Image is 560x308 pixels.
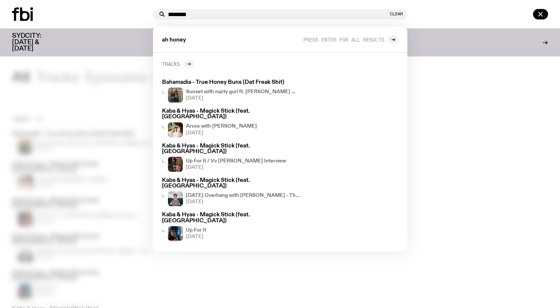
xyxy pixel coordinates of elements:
[303,36,398,43] a: Press enter for all results
[186,193,300,198] h4: [DATE] Overhang with [PERSON_NAME] - The Day of Human Observation ([DATE]!)
[162,80,300,85] h3: Bahamadia - True Honey Buns (Dat Freak Shit)
[186,234,206,239] span: [DATE]
[162,178,300,189] h3: Kaba & Hyas - Magick Stick (feat. [GEOGRAPHIC_DATA])
[162,212,300,223] h3: Kaba & Hyas - Magick Stick (feat. [GEOGRAPHIC_DATA])
[159,106,303,140] a: Kaba & Hyas - Magick Stick (feat. [GEOGRAPHIC_DATA])Maleeka stands outside on a balcony. She is l...
[168,191,183,206] img: Harrie Hastings stands in front of cloud-covered sky and rolling hills. He's wearing sunglasses a...
[159,140,303,175] a: Kaba & Hyas - Magick Stick (feat. [GEOGRAPHIC_DATA])Up For It / Vv [PERSON_NAME] Interview[DATE]
[162,109,300,120] h3: Kaba & Hyas - Magick Stick (feat. [GEOGRAPHIC_DATA])
[159,77,303,106] a: Bahamadia - True Honey Buns (Dat Freak Shit)Sunset with nazty gurl ft. [PERSON_NAME] mix (BKR)[DATE]
[186,165,286,170] span: [DATE]
[168,122,183,137] img: Maleeka stands outside on a balcony. She is looking at the camera with a serious expression, and ...
[186,124,257,129] h4: Arvos with [PERSON_NAME]
[162,61,180,67] h2: Tracks
[303,37,384,42] span: Press enter for all results
[186,131,257,135] span: [DATE]
[186,228,206,233] h4: Up For It
[159,175,303,209] a: Kaba & Hyas - Magick Stick (feat. [GEOGRAPHIC_DATA])Harrie Hastings stands in front of cloud-cove...
[186,89,300,94] h4: Sunset with nazty gurl ft. [PERSON_NAME] mix (BKR)
[186,199,300,204] span: [DATE]
[162,143,300,155] h3: Kaba & Hyas - Magick Stick (feat. [GEOGRAPHIC_DATA])
[186,96,300,101] span: [DATE]
[390,12,403,16] button: Clear
[12,33,60,52] h3: SYDCITY: [DATE] & [DATE]
[162,60,194,68] a: Tracks
[186,159,286,164] h4: Up For It / Vv [PERSON_NAME] Interview
[162,37,186,43] span: ah honey
[159,209,303,244] a: Kaba & Hyas - Magick Stick (feat. [GEOGRAPHIC_DATA])Up For It[DATE]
